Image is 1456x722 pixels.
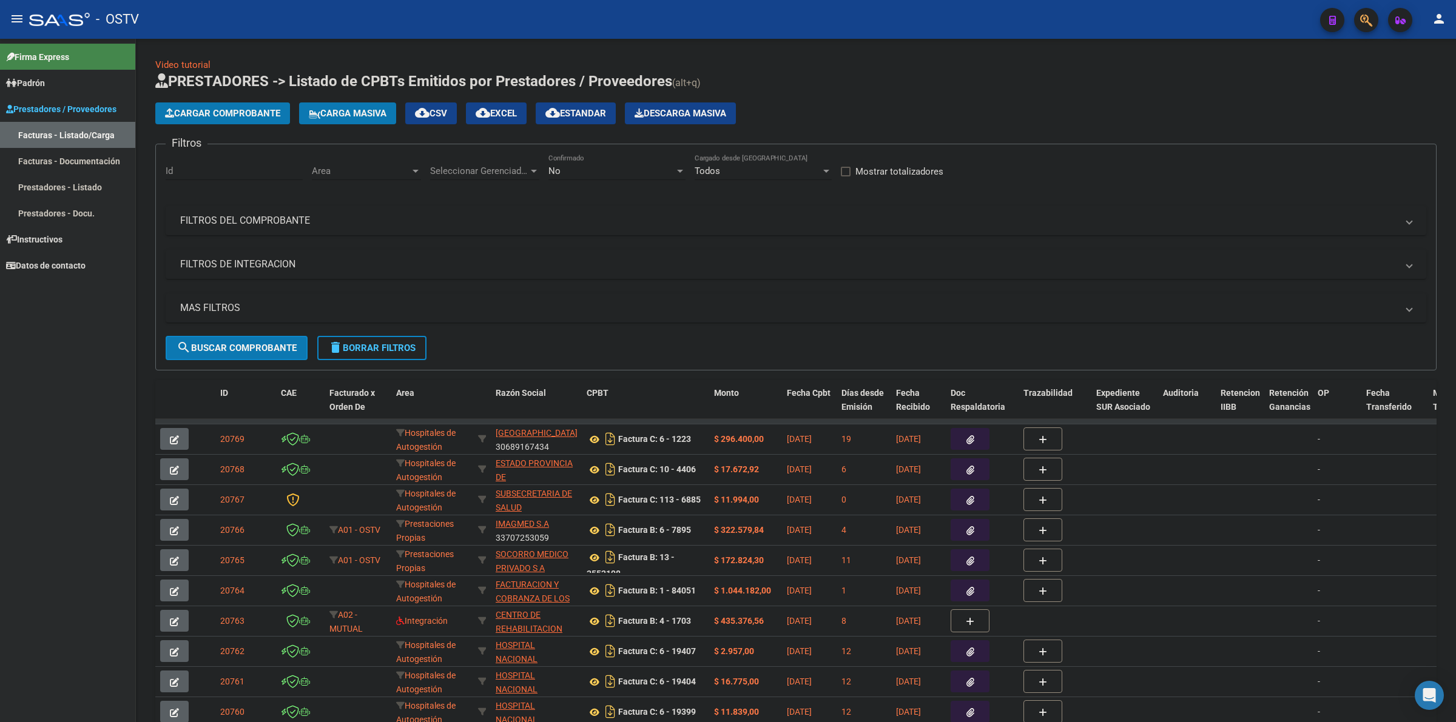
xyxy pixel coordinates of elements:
span: (alt+q) [672,77,701,89]
span: 6 [841,464,846,474]
span: Monto [714,388,739,398]
span: 0 [841,495,846,504]
span: - OSTV [96,6,139,33]
strong: $ 435.376,56 [714,616,764,626]
span: - [1318,555,1320,565]
span: [DATE] [896,677,921,686]
div: 30635976809 [496,638,577,664]
span: 20765 [220,555,244,565]
strong: Factura B: 4 - 1703 [618,617,691,626]
span: CPBT [587,388,608,398]
div: 30715497456 [496,578,577,603]
span: 20761 [220,677,244,686]
i: Descargar documento [602,641,618,661]
strong: Factura C: 10 - 4406 [618,465,696,475]
span: Prestaciones Propias [396,519,454,543]
datatable-header-cell: Razón Social [491,380,582,433]
span: ESTADO PROVINCIA DE [GEOGRAPHIC_DATA][PERSON_NAME] [496,458,578,509]
span: Expediente SUR Asociado [1096,388,1150,412]
span: Trazabilidad [1023,388,1073,398]
span: EXCEL [476,108,517,119]
span: [DATE] [896,646,921,656]
span: Hospitales de Autogestión [396,428,456,452]
span: [DATE] [787,677,812,686]
mat-icon: person [1432,12,1446,26]
span: [DATE] [787,616,812,626]
span: 12 [841,677,851,686]
i: Descargar documento [602,490,618,509]
span: Estandar [545,108,606,119]
div: 30713516607 [496,608,577,633]
span: Borrar Filtros [328,343,416,353]
span: PRESTADORES -> Listado de CPBTs Emitidos por Prestadores / Proveedores [155,73,672,90]
span: Cargar Comprobante [165,108,280,119]
button: Estandar [536,102,616,124]
span: 19 [841,434,851,444]
span: Instructivos [6,233,62,246]
strong: Factura C: 113 - 6885 [618,495,701,505]
span: Area [312,165,410,176]
span: Hospitales de Autogestión [396,489,456,512]
button: Cargar Comprobante [155,102,290,124]
datatable-header-cell: Facturado x Orden De [325,380,391,433]
span: [DATE] [896,464,921,474]
span: [DATE] [787,646,812,656]
span: 20766 [220,525,244,535]
span: - [1318,677,1320,686]
span: Buscar Comprobante [177,343,297,353]
span: Todos [695,165,720,176]
span: Retención Ganancias [1269,388,1310,412]
datatable-header-cell: Trazabilidad [1019,380,1091,433]
a: Video tutorial [155,59,211,70]
span: [DATE] [896,586,921,595]
strong: Factura B: 6 - 7895 [618,526,691,535]
strong: Factura B: 13 - 3552198 [587,553,675,579]
span: Hospitales de Autogestión [396,640,456,664]
i: Descargar documento [602,547,618,567]
i: Descargar documento [602,520,618,540]
span: - [1318,646,1320,656]
span: [DATE] [787,464,812,474]
span: Datos de contacto [6,259,86,272]
span: - [1318,495,1320,504]
i: Descargar documento [602,672,618,691]
strong: Factura C: 6 - 19399 [618,707,696,717]
datatable-header-cell: Monto [709,380,782,433]
datatable-header-cell: Fecha Recibido [891,380,946,433]
div: Open Intercom Messenger [1415,681,1444,710]
div: 30675068441 [496,487,577,512]
span: Seleccionar Gerenciador [430,165,528,176]
span: Mostrar totalizadores [855,164,943,179]
mat-icon: cloud_download [476,105,490,120]
span: 12 [841,707,851,717]
span: - [1318,464,1320,474]
span: ID [220,388,228,398]
span: Integración [396,616,448,626]
strong: $ 296.400,00 [714,434,764,444]
span: Hospitales de Autogestión [396,670,456,694]
span: A01 - OSTV [338,555,380,565]
span: 8 [841,616,846,626]
strong: $ 11.994,00 [714,495,759,504]
span: Descarga Masiva [635,108,726,119]
span: 20767 [220,495,244,504]
span: 1 [841,586,846,595]
span: Prestadores / Proveedores [6,102,116,116]
span: Fecha Cpbt [787,388,831,398]
datatable-header-cell: ID [215,380,276,433]
span: Auditoria [1163,388,1199,398]
span: SUBSECRETARIA DE SALUD [496,489,572,512]
span: Hospitales de Autogestión [396,580,456,603]
span: HOSPITAL NACIONAL PROFESOR [PERSON_NAME] [496,670,561,721]
span: OP [1318,388,1329,398]
strong: Factura C: 6 - 19407 [618,647,696,657]
datatable-header-cell: OP [1313,380,1361,433]
mat-icon: search [177,340,191,355]
span: [DATE] [787,495,812,504]
strong: $ 16.775,00 [714,677,759,686]
datatable-header-cell: Retencion IIBB [1216,380,1264,433]
datatable-header-cell: Doc Respaldatoria [946,380,1019,433]
span: Doc Respaldatoria [951,388,1005,412]
span: 20769 [220,434,244,444]
span: 20762 [220,646,244,656]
